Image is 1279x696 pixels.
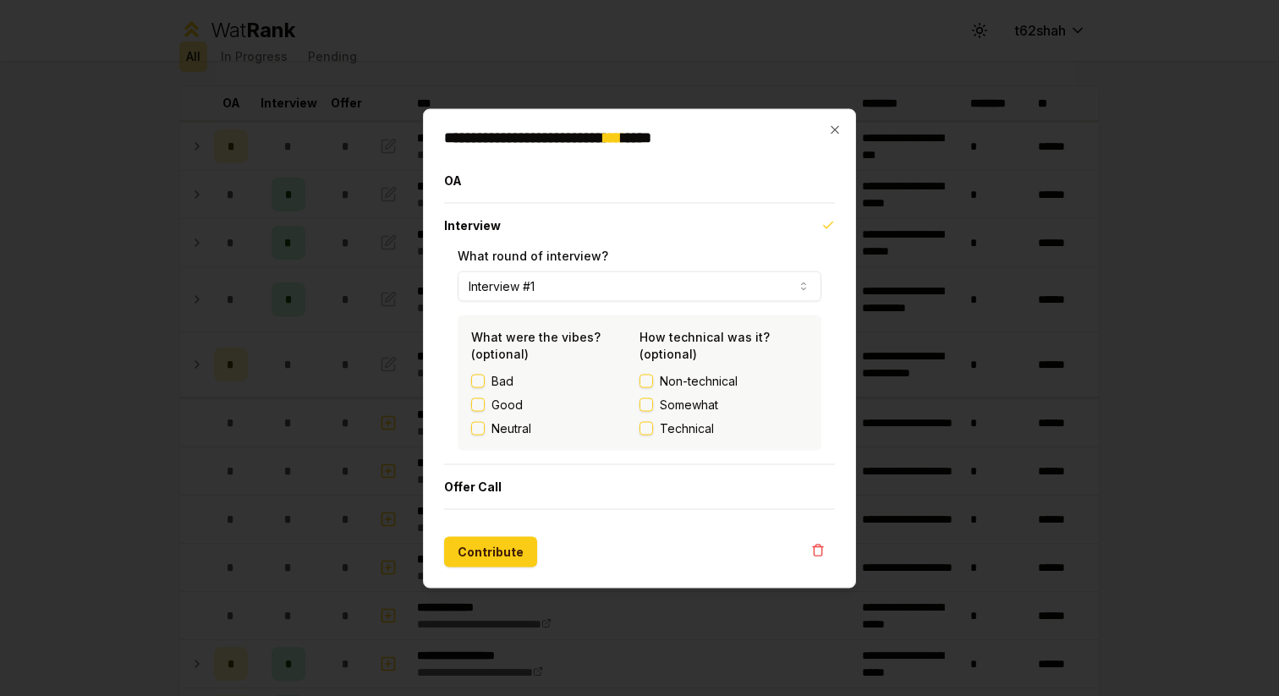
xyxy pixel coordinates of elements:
[639,421,653,435] button: Technical
[660,396,718,413] span: Somewhat
[471,329,601,360] label: What were the vibes? (optional)
[444,158,835,202] button: OA
[491,372,513,389] label: Bad
[639,397,653,411] button: Somewhat
[491,419,531,436] label: Neutral
[639,374,653,387] button: Non-technical
[444,464,835,508] button: Offer Call
[444,247,835,463] div: Interview
[444,203,835,247] button: Interview
[458,248,608,262] label: What round of interview?
[660,419,714,436] span: Technical
[491,396,523,413] label: Good
[660,372,738,389] span: Non-technical
[639,329,770,360] label: How technical was it? (optional)
[444,536,537,567] button: Contribute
